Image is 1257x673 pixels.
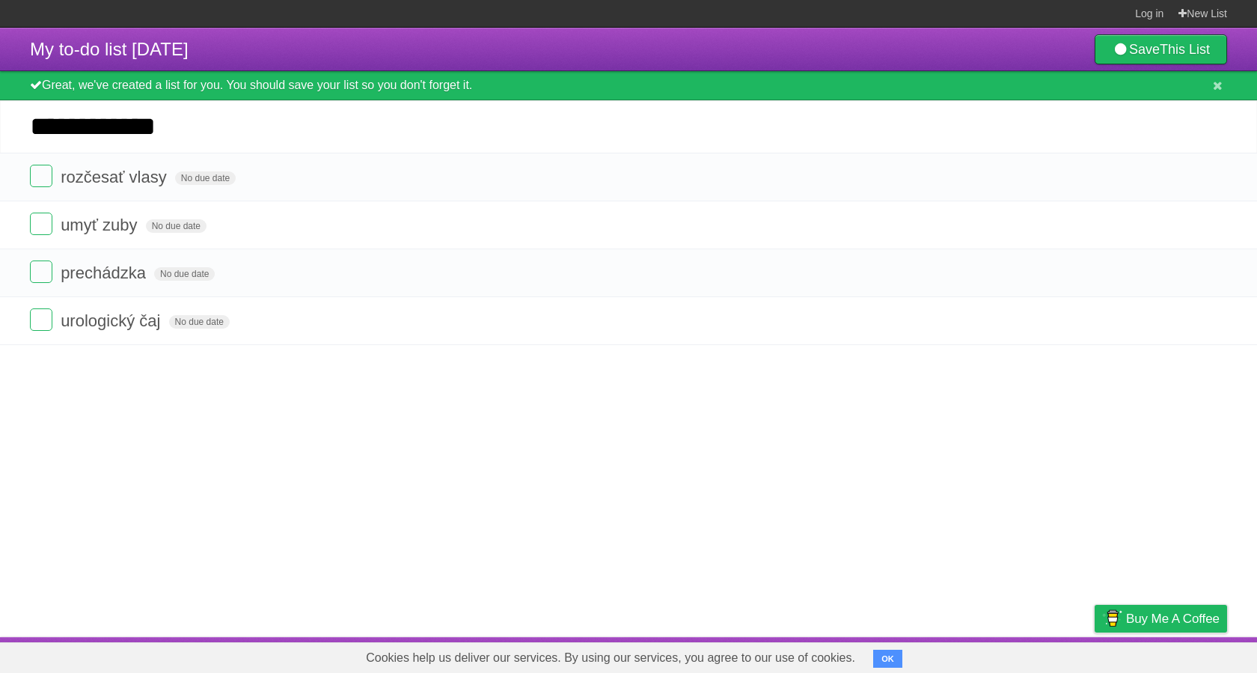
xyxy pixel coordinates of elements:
[1102,606,1122,631] img: Buy me a coffee
[1133,641,1227,669] a: Suggest a feature
[1095,605,1227,633] a: Buy me a coffee
[30,308,52,331] label: Done
[945,641,1006,669] a: Developers
[30,165,52,187] label: Done
[146,219,207,233] span: No due date
[30,39,189,59] span: My to-do list [DATE]
[61,311,164,330] span: urologický čaj
[1160,42,1210,57] b: This List
[61,168,171,186] span: rozčesať vlasy
[30,213,52,235] label: Done
[1095,34,1227,64] a: SaveThis List
[1126,606,1220,632] span: Buy me a coffee
[175,171,236,185] span: No due date
[154,267,215,281] span: No due date
[896,641,927,669] a: About
[1075,641,1114,669] a: Privacy
[61,264,150,282] span: prechádzka
[351,643,870,673] span: Cookies help us deliver our services. By using our services, you agree to our use of cookies.
[30,261,52,283] label: Done
[1024,641,1057,669] a: Terms
[169,315,230,329] span: No due date
[873,650,902,668] button: OK
[61,216,141,234] span: umyť zuby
